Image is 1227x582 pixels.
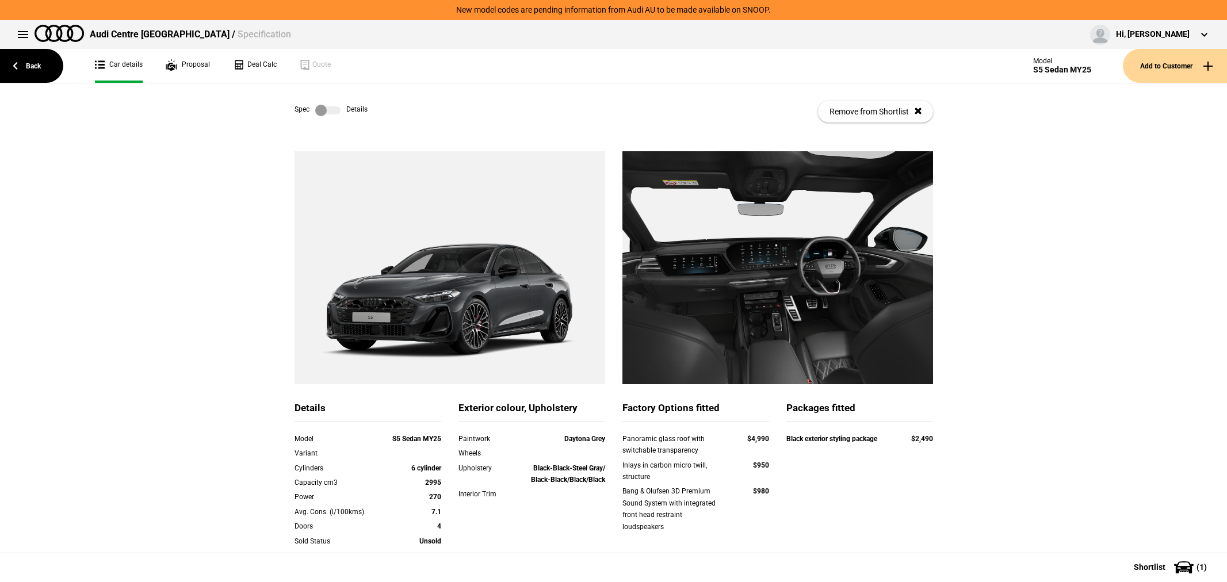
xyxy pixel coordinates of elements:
span: Shortlist [1134,563,1165,571]
button: Add to Customer [1123,49,1227,83]
div: Bang & Olufsen 3D Premium Sound System with integrated front head restraint loudspeakers [622,485,725,533]
strong: 2995 [425,478,441,487]
strong: $950 [753,461,769,469]
div: Wheels [458,447,517,459]
strong: 7.1 [431,508,441,516]
div: Avg. Cons. (l/100kms) [295,506,383,518]
strong: $4,990 [747,435,769,443]
strong: 6 cylinder [411,464,441,472]
div: Doors [295,520,383,532]
div: Packages fitted [786,401,933,422]
div: Upholstery [458,462,517,474]
strong: 4 [437,522,441,530]
strong: Black-Black-Steel Gray/ Black-Black/Black/Black [531,464,605,484]
button: Shortlist(1) [1117,553,1227,581]
div: Details [295,401,441,422]
a: Deal Calc [233,49,277,83]
div: Inlays in carbon micro twill, structure [622,460,725,483]
div: Sold Status [295,535,383,547]
div: Paintwork [458,433,517,445]
a: Proposal [166,49,210,83]
div: Interior Trim [458,488,517,500]
button: Remove from Shortlist [818,101,933,122]
strong: 270 [429,493,441,501]
div: Variant [295,447,383,459]
div: Audi Centre [GEOGRAPHIC_DATA] / [90,28,291,41]
div: Spec Details [295,105,368,116]
strong: $2,490 [911,435,933,443]
strong: $980 [753,487,769,495]
strong: Unsold [419,537,441,545]
strong: Daytona Grey [564,435,605,443]
div: Hi, [PERSON_NAME] [1116,29,1190,40]
div: Cylinders [295,462,383,474]
span: ( 1 ) [1197,563,1207,571]
div: Capacity cm3 [295,477,383,488]
div: Model [295,433,383,445]
span: Specification [238,29,291,40]
div: Factory Options fitted [622,401,769,422]
div: Model [1033,57,1091,65]
div: Panoramic glass roof with switchable transparency [622,433,725,457]
img: audi.png [35,25,84,42]
strong: Black exterior styling package [786,435,877,443]
a: Car details [95,49,143,83]
strong: S5 Sedan MY25 [392,435,441,443]
div: Power [295,491,383,503]
div: Exterior colour, Upholstery [458,401,605,422]
div: S5 Sedan MY25 [1033,65,1091,75]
